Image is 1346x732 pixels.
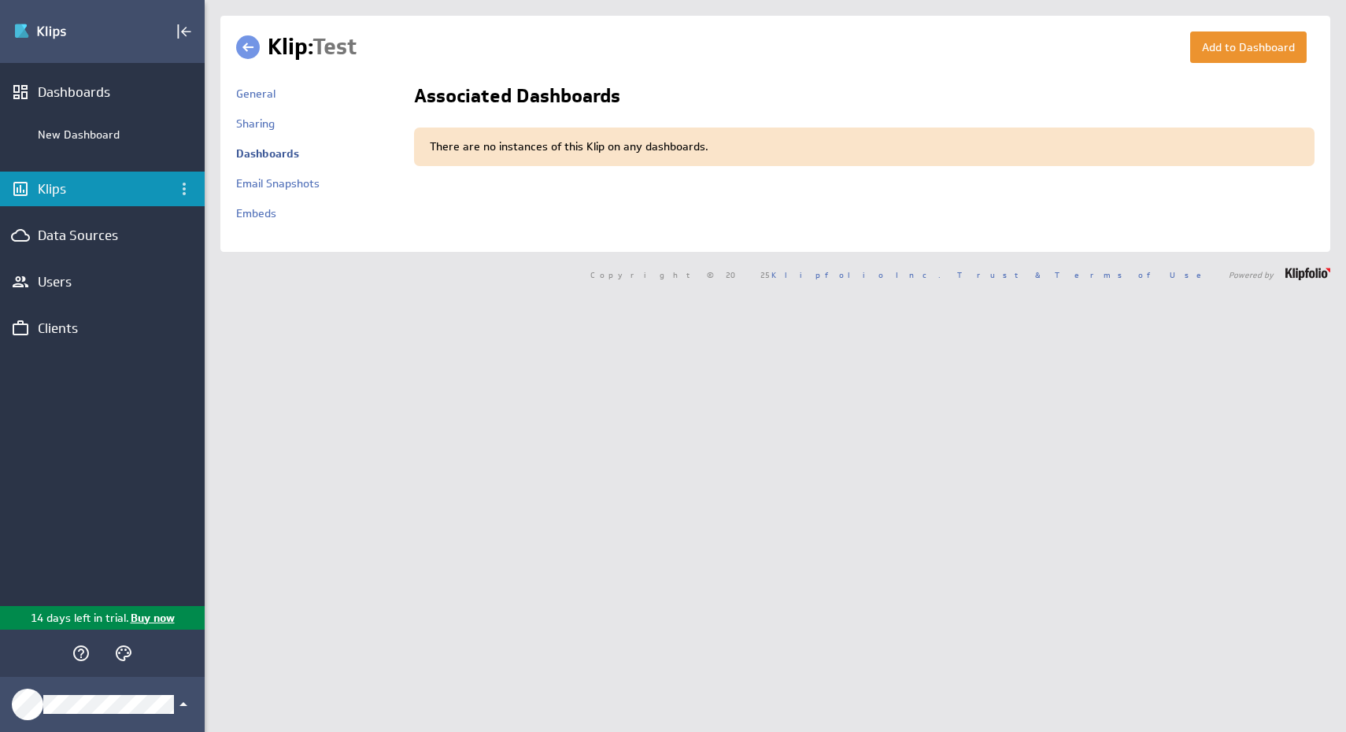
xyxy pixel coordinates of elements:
[1285,268,1330,280] img: logo-footer.png
[236,116,275,131] a: Sharing
[38,227,167,244] div: Data Sources
[129,610,175,627] p: Buy now
[236,176,320,190] a: Email Snapshots
[38,320,167,337] div: Clients
[236,206,276,220] a: Embeds
[38,128,197,142] div: New Dashboard
[114,644,133,663] svg: Themes
[414,87,620,112] h2: Associated Dashboards
[38,83,167,101] div: Dashboards
[13,19,124,44] div: Go to Dashboards
[38,273,167,290] div: Users
[236,146,299,161] a: Dashboards
[68,640,94,667] div: Help
[957,269,1212,280] a: Trust & Terms of Use
[171,18,198,45] div: Collapse
[414,128,1315,167] div: There are no instances of this Klip on any dashboards.
[268,31,357,63] h1: Klip:
[590,271,941,279] span: Copyright © 2025
[31,610,129,627] p: 14 days left in trial.
[236,87,275,101] a: General
[771,269,941,280] a: Klipfolio Inc.
[312,32,357,61] span: Test
[1229,271,1274,279] span: Powered by
[13,19,124,44] img: Klipfolio klips logo
[38,180,167,198] div: Klips
[110,640,137,667] div: Themes
[1190,31,1307,63] button: Add to Dashboard
[171,176,198,202] div: Klips menu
